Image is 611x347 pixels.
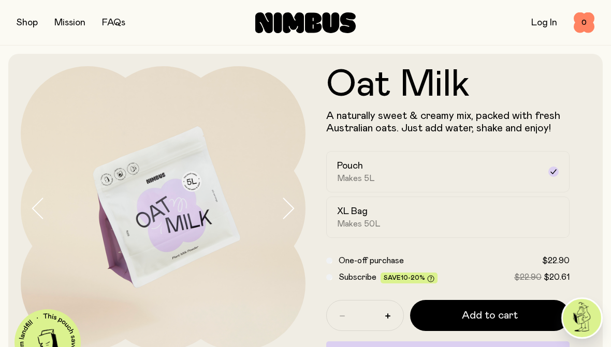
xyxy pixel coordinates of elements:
[326,110,570,134] p: A naturally sweet & creamy mix, packed with fresh Australian oats. Just add water, shake and enjoy!
[339,257,404,265] span: One-off purchase
[514,273,542,281] span: $22.90
[337,173,375,184] span: Makes 5L
[462,308,518,323] span: Add to cart
[102,18,125,27] a: FAQs
[531,18,557,27] a: Log In
[574,12,594,33] button: 0
[401,275,425,281] span: 10-20%
[337,160,363,172] h2: Pouch
[337,219,381,229] span: Makes 50L
[54,18,85,27] a: Mission
[544,273,570,281] span: $20.61
[563,299,601,337] img: agent
[410,300,570,331] button: Add to cart
[339,273,376,281] span: Subscribe
[337,205,368,218] h2: XL Bag
[542,257,570,265] span: $22.90
[326,66,570,103] h1: Oat Milk
[384,275,434,282] span: Save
